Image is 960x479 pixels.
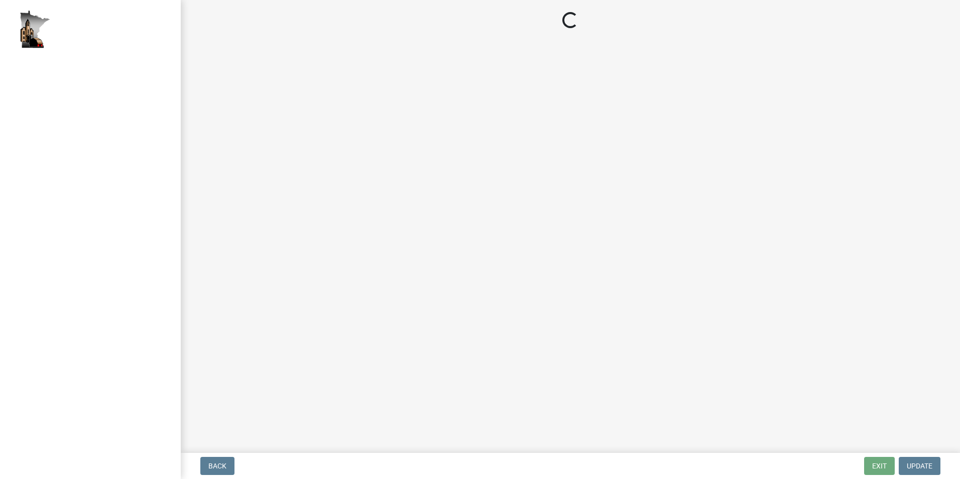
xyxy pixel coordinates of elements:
[864,457,895,475] button: Exit
[200,457,234,475] button: Back
[907,462,932,470] span: Update
[20,11,50,48] img: Houston County, Minnesota
[208,462,226,470] span: Back
[899,457,940,475] button: Update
